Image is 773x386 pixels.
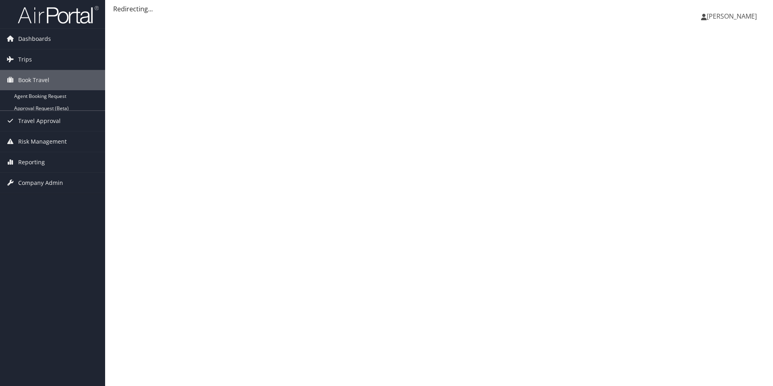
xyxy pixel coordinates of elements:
span: Reporting [18,152,45,172]
span: Risk Management [18,131,67,152]
span: Company Admin [18,173,63,193]
span: Travel Approval [18,111,61,131]
a: [PERSON_NAME] [701,4,765,28]
div: Redirecting... [113,4,765,14]
span: [PERSON_NAME] [707,12,757,21]
span: Book Travel [18,70,49,90]
span: Trips [18,49,32,70]
img: airportal-logo.png [18,5,99,24]
span: Dashboards [18,29,51,49]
